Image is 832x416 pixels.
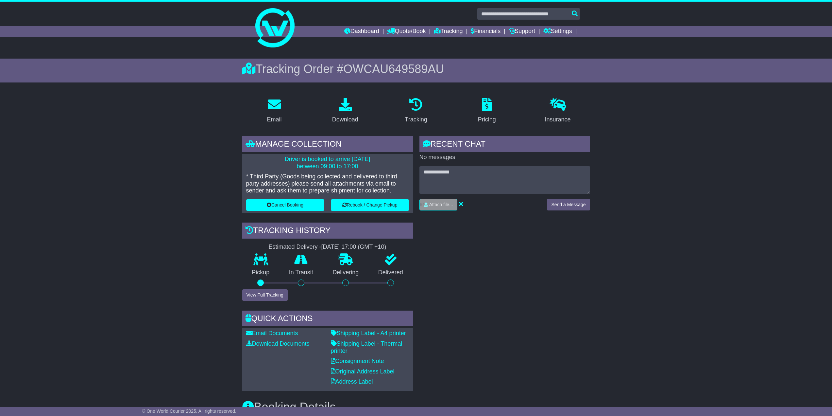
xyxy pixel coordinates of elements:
[545,115,571,124] div: Insurance
[474,96,500,126] a: Pricing
[246,199,324,211] button: Cancel Booking
[267,115,281,124] div: Email
[478,115,496,124] div: Pricing
[400,96,431,126] a: Tracking
[242,269,280,276] p: Pickup
[405,115,427,124] div: Tracking
[246,330,298,336] a: Email Documents
[331,330,406,336] a: Shipping Label - A4 printer
[471,26,501,37] a: Financials
[368,269,413,276] p: Delivered
[242,244,413,251] div: Estimated Delivery -
[323,269,369,276] p: Delivering
[242,62,590,76] div: Tracking Order #
[434,26,463,37] a: Tracking
[279,269,323,276] p: In Transit
[509,26,535,37] a: Support
[344,26,379,37] a: Dashboard
[328,96,363,126] a: Download
[242,289,288,301] button: View Full Tracking
[321,244,386,251] div: [DATE] 17:00 (GMT +10)
[332,115,358,124] div: Download
[331,340,402,354] a: Shipping Label - Thermal printer
[246,156,409,170] p: Driver is booked to arrive [DATE] between 09:00 to 17:00
[242,311,413,328] div: Quick Actions
[547,199,590,210] button: Send a Message
[331,199,409,211] button: Rebook / Change Pickup
[331,378,373,385] a: Address Label
[543,26,572,37] a: Settings
[331,358,384,364] a: Consignment Note
[343,62,444,76] span: OWCAU649589AU
[387,26,426,37] a: Quote/Book
[242,223,413,240] div: Tracking history
[246,340,310,347] a: Download Documents
[263,96,286,126] a: Email
[246,173,409,194] p: * Third Party (Goods being collected and delivered to third party addresses) please send all atta...
[331,368,395,375] a: Original Address Label
[419,154,590,161] p: No messages
[142,408,236,414] span: © One World Courier 2025. All rights reserved.
[242,136,413,154] div: Manage collection
[242,401,590,414] h3: Booking Details
[419,136,590,154] div: RECENT CHAT
[541,96,575,126] a: Insurance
